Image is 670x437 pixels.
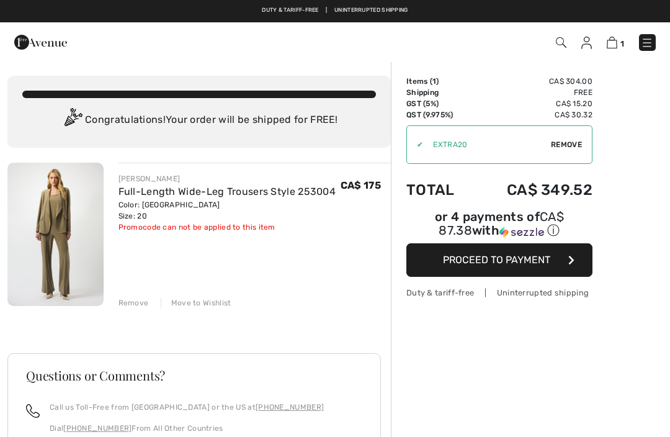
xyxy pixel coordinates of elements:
a: [PHONE_NUMBER] [63,424,132,433]
span: 1 [432,77,436,86]
div: [PERSON_NAME] [118,173,336,184]
span: Proceed to Payment [443,254,550,266]
span: Remove [551,139,582,150]
td: CA$ 304.00 [473,76,592,87]
span: 1 [620,39,624,48]
div: Move to Wishlist [161,297,231,309]
input: Promo code [423,126,551,163]
a: Full-Length Wide-Leg Trousers Style 253004 [118,186,336,197]
div: Duty & tariff-free | Uninterrupted shipping [406,287,592,299]
td: GST (5%) [406,98,473,109]
div: or 4 payments of with [406,211,592,239]
td: QST (9.975%) [406,109,473,120]
div: or 4 payments ofCA$ 87.38withSezzle Click to learn more about Sezzle [406,211,592,243]
img: Sezzle [499,227,544,238]
img: 1ère Avenue [14,30,67,55]
img: Search [556,37,566,48]
img: Congratulation2.svg [60,108,85,133]
td: Total [406,169,473,211]
div: Remove [118,297,149,309]
p: Call us Toll-Free from [GEOGRAPHIC_DATA] or the US at [50,402,324,413]
td: Items ( ) [406,76,473,87]
div: Color: [GEOGRAPHIC_DATA] Size: 20 [118,199,336,222]
td: Shipping [406,87,473,98]
span: CA$ 175 [341,179,381,191]
div: ✔ [407,139,423,150]
img: Shopping Bag [607,37,617,48]
img: call [26,404,40,418]
td: Free [473,87,592,98]
td: CA$ 349.52 [473,169,592,211]
a: 1 [607,35,624,50]
img: My Info [581,37,592,49]
a: 1ère Avenue [14,35,67,47]
img: Full-Length Wide-Leg Trousers Style 253004 [7,163,104,306]
span: CA$ 87.38 [439,209,564,238]
button: Proceed to Payment [406,243,592,277]
div: Promocode can not be applied to this item [118,222,336,233]
td: CA$ 30.32 [473,109,592,120]
img: Menu [641,37,653,49]
td: CA$ 15.20 [473,98,592,109]
a: [PHONE_NUMBER] [256,403,324,412]
p: Dial From All Other Countries [50,423,324,434]
div: Congratulations! Your order will be shipped for FREE! [22,108,376,133]
h3: Questions or Comments? [26,369,362,382]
